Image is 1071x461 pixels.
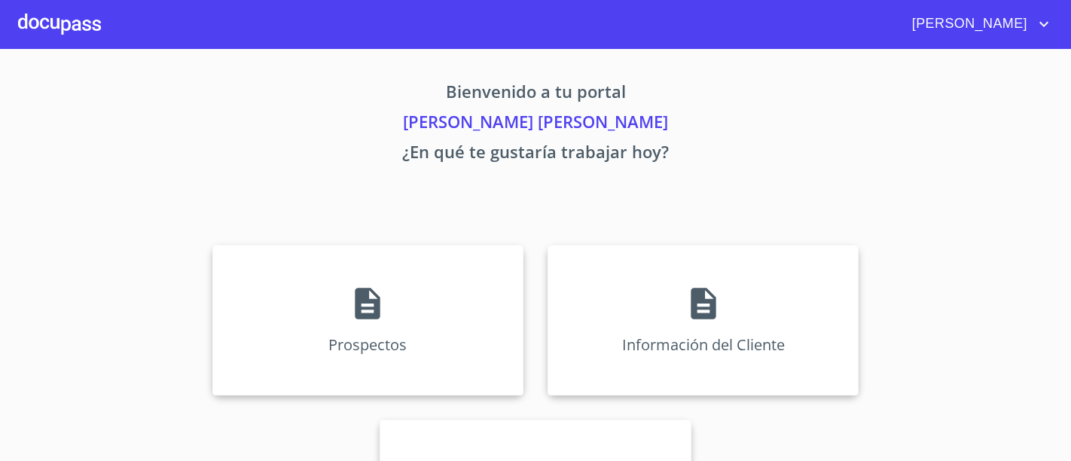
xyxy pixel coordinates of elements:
[72,139,999,169] p: ¿En qué te gustaría trabajar hoy?
[901,12,1035,36] span: [PERSON_NAME]
[901,12,1053,36] button: account of current user
[328,334,407,355] p: Prospectos
[72,79,999,109] p: Bienvenido a tu portal
[622,334,785,355] p: Información del Cliente
[72,109,999,139] p: [PERSON_NAME] [PERSON_NAME]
